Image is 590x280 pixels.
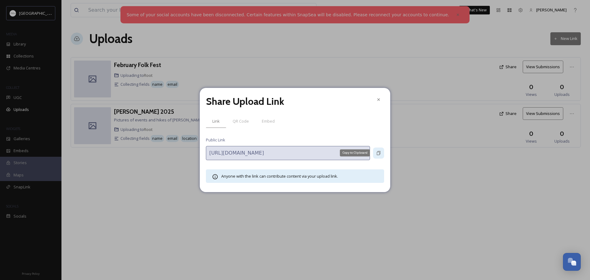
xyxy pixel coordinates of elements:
[206,137,225,143] span: Public Link
[221,173,338,179] span: Anyone with the link can contribute content via your upload link.
[233,118,249,124] span: QR Code
[206,94,284,109] h2: Share Upload Link
[212,118,220,124] span: Link
[563,253,581,271] button: Open Chat
[340,149,370,156] div: Copy to Clipboard
[262,118,275,124] span: Embed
